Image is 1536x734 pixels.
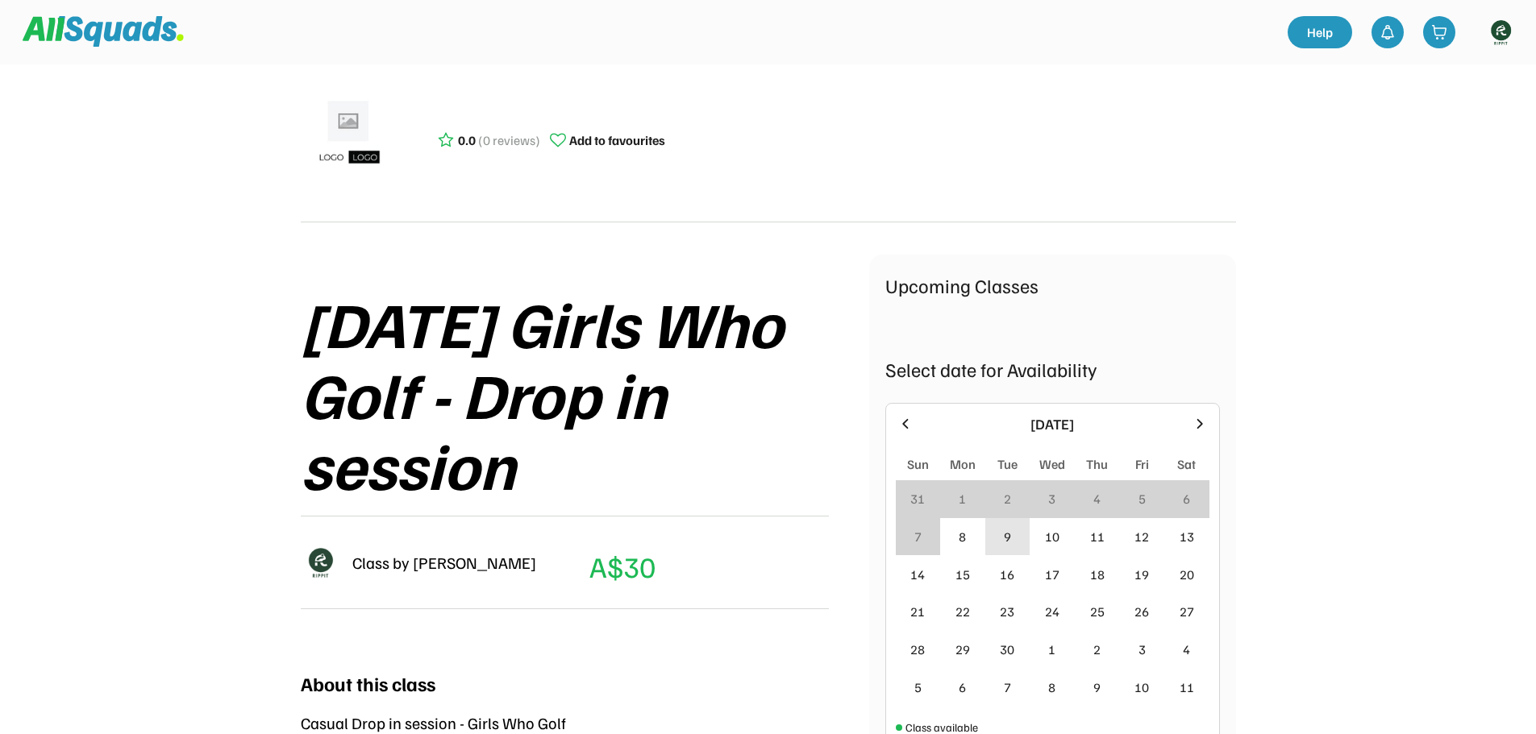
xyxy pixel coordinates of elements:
[910,489,925,508] div: 31
[950,454,976,474] div: Mon
[23,16,184,47] img: Squad%20Logo.svg
[923,413,1182,435] div: [DATE]
[1004,489,1011,508] div: 2
[1000,565,1014,584] div: 16
[885,271,1220,300] div: Upcoming Classes
[309,95,389,176] img: ui-kit-placeholders-product-5_1200x.webp
[1138,489,1146,508] div: 5
[1380,24,1396,40] img: bell-03%20%281%29.svg
[352,550,536,574] div: Class by [PERSON_NAME]
[907,454,929,474] div: Sun
[1093,489,1101,508] div: 4
[1180,565,1194,584] div: 20
[301,543,339,582] img: Rippitlogov2_green.png
[910,602,925,621] div: 21
[1045,602,1059,621] div: 24
[1134,565,1149,584] div: 19
[478,131,540,150] div: (0 reviews)
[1045,565,1059,584] div: 17
[910,565,925,584] div: 14
[1048,640,1055,659] div: 1
[997,454,1018,474] div: Tue
[1134,527,1149,546] div: 12
[1048,678,1055,697] div: 8
[301,287,869,500] div: [DATE] Girls Who Golf - Drop in session
[1288,16,1352,48] a: Help
[1093,640,1101,659] div: 2
[1004,678,1011,697] div: 7
[1134,602,1149,621] div: 26
[1086,454,1108,474] div: Thu
[301,669,435,698] div: About this class
[589,545,656,588] div: A$30
[1093,678,1101,697] div: 9
[1138,640,1146,659] div: 3
[955,565,970,584] div: 15
[955,640,970,659] div: 29
[955,602,970,621] div: 22
[885,355,1220,384] div: Select date for Availability
[1090,565,1105,584] div: 18
[910,640,925,659] div: 28
[1039,454,1065,474] div: Wed
[959,527,966,546] div: 8
[1177,454,1196,474] div: Sat
[1431,24,1447,40] img: shopping-cart-01%20%281%29.svg
[1484,16,1517,48] img: https%3A%2F%2F94044dc9e5d3b3599ffa5e2d56a015ce.cdn.bubble.io%2Ff1734594230631x534612339345057700%...
[1134,678,1149,697] div: 10
[1090,602,1105,621] div: 25
[914,527,922,546] div: 7
[1000,602,1014,621] div: 23
[1180,602,1194,621] div: 27
[1180,527,1194,546] div: 13
[1048,489,1055,508] div: 3
[1000,640,1014,659] div: 30
[914,678,922,697] div: 5
[1183,640,1190,659] div: 4
[1090,527,1105,546] div: 11
[1004,527,1011,546] div: 9
[569,131,665,150] div: Add to favourites
[458,131,476,150] div: 0.0
[959,489,966,508] div: 1
[1180,678,1194,697] div: 11
[1045,527,1059,546] div: 10
[959,678,966,697] div: 6
[1135,454,1149,474] div: Fri
[1183,489,1190,508] div: 6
